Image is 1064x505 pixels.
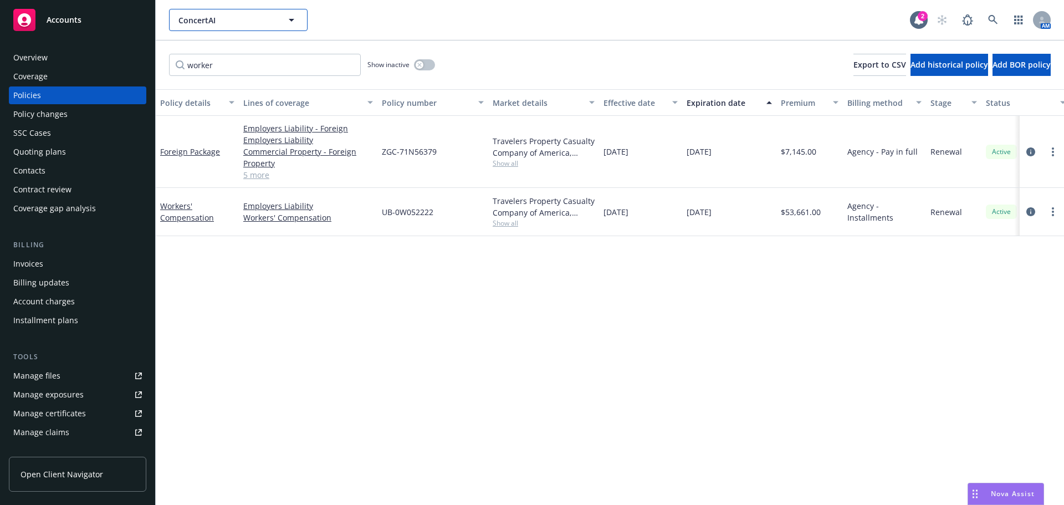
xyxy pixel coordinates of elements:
[9,68,146,85] a: Coverage
[21,468,103,480] span: Open Client Navigator
[382,206,433,218] span: UB-0W052222
[160,146,220,157] a: Foreign Package
[1046,145,1060,159] a: more
[9,49,146,67] a: Overview
[781,146,816,157] span: $7,145.00
[13,255,43,273] div: Invoices
[9,424,146,441] a: Manage claims
[13,424,69,441] div: Manage claims
[968,483,1044,505] button: Nova Assist
[847,97,909,109] div: Billing method
[169,9,308,31] button: ConcertAI
[990,207,1012,217] span: Active
[13,124,51,142] div: SSC Cases
[781,97,826,109] div: Premium
[847,146,918,157] span: Agency - Pay in full
[13,386,84,404] div: Manage exposures
[9,367,146,385] a: Manage files
[776,89,843,116] button: Premium
[9,293,146,310] a: Account charges
[169,54,361,76] input: Filter by keyword...
[853,54,906,76] button: Export to CSV
[682,89,776,116] button: Expiration date
[9,181,146,198] a: Contract review
[243,123,373,146] a: Employers Liability - Foreign Employers Liability
[243,97,361,109] div: Lines of coverage
[382,97,472,109] div: Policy number
[1007,9,1030,31] a: Switch app
[13,274,69,292] div: Billing updates
[990,147,1012,157] span: Active
[13,293,75,310] div: Account charges
[9,162,146,180] a: Contacts
[47,16,81,24] span: Accounts
[781,206,821,218] span: $53,661.00
[493,218,595,228] span: Show all
[13,405,86,422] div: Manage certificates
[239,89,377,116] button: Lines of coverage
[910,59,988,70] span: Add historical policy
[243,212,373,223] a: Workers' Compensation
[956,9,979,31] a: Report a Bug
[603,146,628,157] span: [DATE]
[930,146,962,157] span: Renewal
[918,11,928,21] div: 2
[13,442,65,460] div: Manage BORs
[243,169,373,181] a: 5 more
[9,86,146,104] a: Policies
[160,97,222,109] div: Policy details
[9,143,146,161] a: Quoting plans
[382,146,437,157] span: ZGC-71N56379
[982,9,1004,31] a: Search
[9,239,146,251] div: Billing
[926,89,981,116] button: Stage
[991,489,1035,498] span: Nova Assist
[968,483,982,504] div: Drag to move
[178,14,274,26] span: ConcertAI
[493,159,595,168] span: Show all
[993,59,1051,70] span: Add BOR policy
[1024,145,1037,159] a: circleInformation
[687,206,712,218] span: [DATE]
[493,97,582,109] div: Market details
[9,312,146,329] a: Installment plans
[493,135,595,159] div: Travelers Property Casualty Company of America, Travelers Insurance
[13,105,68,123] div: Policy changes
[9,351,146,363] div: Tools
[986,97,1053,109] div: Status
[599,89,682,116] button: Effective date
[930,97,965,109] div: Stage
[1046,205,1060,218] a: more
[9,386,146,404] a: Manage exposures
[603,97,666,109] div: Effective date
[603,206,628,218] span: [DATE]
[160,201,214,223] a: Workers' Compensation
[493,195,595,218] div: Travelers Property Casualty Company of America, Travelers Insurance
[13,312,78,329] div: Installment plans
[243,146,373,169] a: Commercial Property - Foreign Property
[853,59,906,70] span: Export to CSV
[687,146,712,157] span: [DATE]
[931,9,953,31] a: Start snowing
[243,200,373,212] a: Employers Liability
[910,54,988,76] button: Add historical policy
[13,68,48,85] div: Coverage
[377,89,488,116] button: Policy number
[847,200,922,223] span: Agency - Installments
[9,255,146,273] a: Invoices
[9,405,146,422] a: Manage certificates
[13,49,48,67] div: Overview
[9,105,146,123] a: Policy changes
[13,143,66,161] div: Quoting plans
[9,442,146,460] a: Manage BORs
[1024,205,1037,218] a: circleInformation
[843,89,926,116] button: Billing method
[993,54,1051,76] button: Add BOR policy
[156,89,239,116] button: Policy details
[488,89,599,116] button: Market details
[13,181,71,198] div: Contract review
[9,200,146,217] a: Coverage gap analysis
[13,200,96,217] div: Coverage gap analysis
[9,274,146,292] a: Billing updates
